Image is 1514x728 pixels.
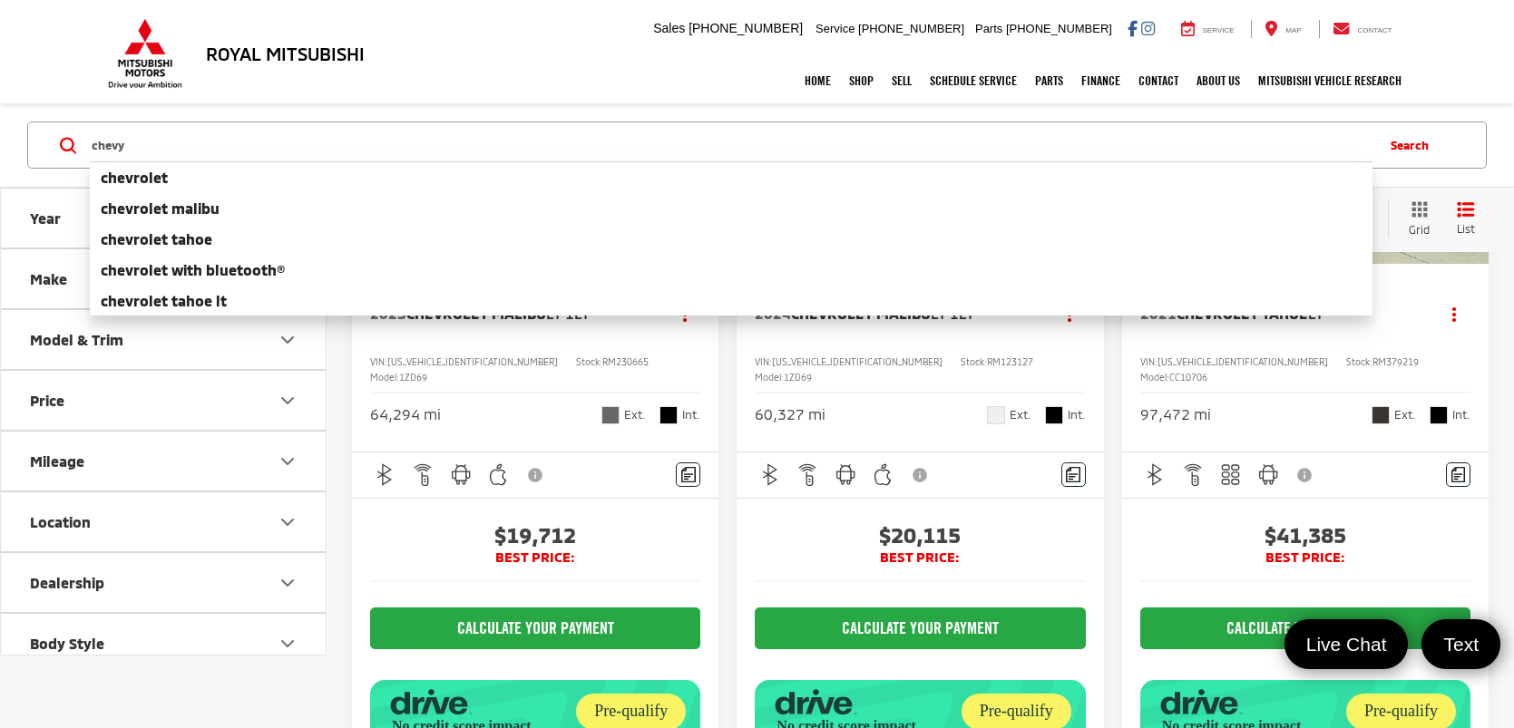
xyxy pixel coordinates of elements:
button: Comments [676,462,700,487]
: CALCULATE YOUR PAYMENT [755,607,1085,649]
div: Year [30,209,61,227]
span: [PHONE_NUMBER] [1006,22,1112,35]
input: Search by Make, Model, or Keyword [90,123,1372,167]
span: Map [1285,26,1301,34]
button: Search [1372,122,1455,168]
span: VIN: [1140,356,1157,367]
img: Remote Start [412,463,435,486]
span: Ext. [1394,406,1416,423]
span: List [1457,221,1475,237]
span: $19,712 [370,521,700,548]
img: Bluetooth® [759,463,782,486]
div: Dealership [277,571,298,593]
span: Black [1045,406,1063,424]
div: 64,294 mi [370,404,441,425]
span: CC10706 [1169,372,1207,383]
button: Body StyleBody Style [1,614,327,673]
img: 3rd Row Seating [1219,463,1242,486]
a: Contact [1319,20,1406,38]
button: YearYear [1,189,327,248]
h3: Royal Mitsubishi [206,44,365,63]
span: Model: [755,372,784,383]
div: Location [30,513,91,530]
span: Int. [1068,406,1086,423]
span: $20,115 [755,521,1085,548]
div: Price [277,389,298,411]
span: $41,385 [1140,521,1470,548]
b: chevrolet tahoe lt [101,292,227,309]
span: Text [1434,632,1488,656]
span: [US_VEHICLE_IDENTIFICATION_NUMBER] [387,356,558,367]
div: Body Style [30,635,104,652]
img: Comments [1066,467,1080,482]
div: 60,327 mi [755,404,825,425]
div: Body Style [277,632,298,654]
span: [PHONE_NUMBER] [689,21,803,35]
span: Black [659,406,678,424]
span: Int. [1452,406,1470,423]
div: Mileage [277,450,298,471]
a: Instagram: Click to visit our Instagram page [1141,21,1155,35]
a: Finance [1072,58,1129,103]
a: Live Chat [1284,619,1409,669]
span: [US_VEHICLE_IDENTIFICATION_NUMBER] [1157,356,1328,367]
span: RM230665 [602,356,649,367]
span: Black [1430,406,1448,424]
img: Comments [1451,467,1466,482]
div: Dealership [30,574,104,591]
span: Graywood Metallic [1372,406,1390,424]
button: MakeMake [1,249,327,308]
div: Make [30,270,67,287]
span: Service [816,22,855,35]
img: Android Auto [835,463,857,486]
a: Map [1251,20,1314,38]
img: Bluetooth® [374,463,396,486]
span: Dark Ash Metallic [601,406,620,424]
button: MileageMileage [1,432,327,490]
button: Actions [1439,298,1470,330]
span: Model: [370,372,399,383]
button: PricePrice [1,371,327,430]
a: Home [796,58,840,103]
span: RM123127 [987,356,1033,367]
span: Parts [975,22,1002,35]
a: Facebook: Click to visit our Facebook page [1128,21,1138,35]
span: BEST PRICE: [370,548,700,567]
a: Service [1167,20,1248,38]
a: Schedule Service: Opens in a new tab [921,58,1026,103]
a: Contact [1129,58,1187,103]
div: Price [30,392,64,409]
b: chevrolet tahoe [101,230,212,248]
span: 1ZD69 [784,372,812,383]
span: Int. [682,406,700,423]
button: View Disclaimer [521,456,552,494]
b: chevrolet [101,169,168,186]
img: Apple CarPlay [487,463,510,486]
img: Android Auto [450,463,473,486]
button: List View [1443,200,1489,238]
: CALCULATE YOUR PAYMENT [1140,607,1470,649]
span: RM379219 [1372,356,1419,367]
img: Mitsubishi [104,18,186,89]
button: View Disclaimer [1291,456,1322,494]
img: Bluetooth® [1144,463,1167,486]
button: View Disclaimer [906,456,937,494]
img: Remote Start [1182,463,1205,486]
span: Grid [1409,222,1430,238]
span: 1ZD69 [399,372,427,383]
button: LocationLocation [1,492,327,551]
span: Stock: [961,356,987,367]
div: Model & Trim [30,331,123,348]
span: [PHONE_NUMBER] [858,22,964,35]
span: BEST PRICE: [1140,548,1470,567]
div: Location [277,510,298,532]
div: 97,472 mi [1140,404,1211,425]
span: Contact [1357,26,1392,34]
div: Mileage [30,452,84,470]
span: Ext. [624,406,646,423]
a: Text [1421,619,1500,669]
span: VIN: [370,356,387,367]
span: Service [1203,26,1235,34]
b: chevrolet malibu [101,199,220,217]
